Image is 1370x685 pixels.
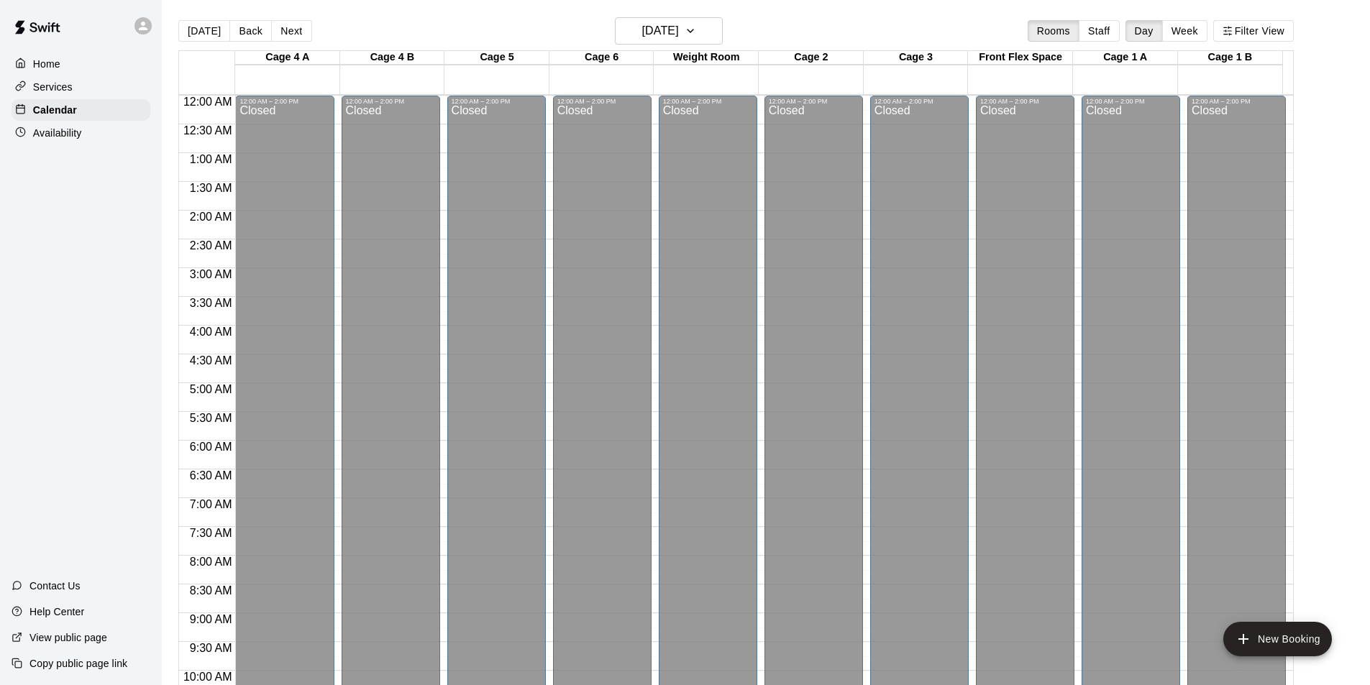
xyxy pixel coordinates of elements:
span: 8:00 AM [186,556,236,568]
span: 3:00 AM [186,268,236,280]
p: Services [33,80,73,94]
div: Cage 6 [549,51,654,65]
span: 2:00 AM [186,211,236,223]
span: 4:30 AM [186,354,236,367]
p: View public page [29,630,107,645]
button: Staff [1079,20,1120,42]
span: 7:30 AM [186,527,236,539]
span: 7:00 AM [186,498,236,510]
a: Calendar [12,99,150,121]
div: Cage 4 B [340,51,445,65]
h6: [DATE] [642,21,679,41]
p: Availability [33,126,82,140]
span: 12:30 AM [180,124,236,137]
span: 9:00 AM [186,613,236,625]
div: Cage 4 A [235,51,340,65]
span: 1:00 AM [186,153,236,165]
div: Front Flex Space [968,51,1073,65]
span: 1:30 AM [186,182,236,194]
span: 6:00 AM [186,441,236,453]
button: [DATE] [615,17,723,45]
div: 12:00 AM – 2:00 PM [346,98,436,105]
span: 5:00 AM [186,383,236,395]
div: Cage 5 [444,51,549,65]
div: 12:00 AM – 2:00 PM [663,98,753,105]
span: 8:30 AM [186,584,236,597]
span: 12:00 AM [180,96,236,108]
div: 12:00 AM – 2:00 PM [769,98,859,105]
p: Home [33,57,60,71]
button: Filter View [1213,20,1294,42]
div: Cage 1 B [1178,51,1283,65]
div: Cage 1 A [1073,51,1178,65]
span: 6:30 AM [186,469,236,482]
p: Help Center [29,604,84,619]
div: 12:00 AM – 2:00 PM [239,98,329,105]
a: Home [12,53,150,75]
span: 4:00 AM [186,326,236,338]
div: 12:00 AM – 2:00 PM [452,98,542,105]
div: 12:00 AM – 2:00 PM [1192,98,1282,105]
div: 12:00 AM – 2:00 PM [874,98,964,105]
button: Week [1162,20,1207,42]
div: 12:00 AM – 2:00 PM [980,98,1070,105]
span: 5:30 AM [186,412,236,424]
button: add [1223,622,1332,656]
span: 10:00 AM [180,671,236,683]
button: Rooms [1028,20,1079,42]
a: Services [12,76,150,98]
div: Weight Room [654,51,759,65]
span: 2:30 AM [186,239,236,252]
p: Copy public page link [29,656,127,671]
button: Next [271,20,311,42]
span: 3:30 AM [186,297,236,309]
div: 12:00 AM – 2:00 PM [557,98,647,105]
span: 9:30 AM [186,642,236,654]
button: Back [229,20,272,42]
button: Day [1125,20,1163,42]
div: Cage 3 [864,51,969,65]
div: Cage 2 [759,51,864,65]
a: Availability [12,122,150,144]
button: [DATE] [178,20,230,42]
p: Contact Us [29,579,81,593]
p: Calendar [33,103,77,117]
div: 12:00 AM – 2:00 PM [1086,98,1176,105]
